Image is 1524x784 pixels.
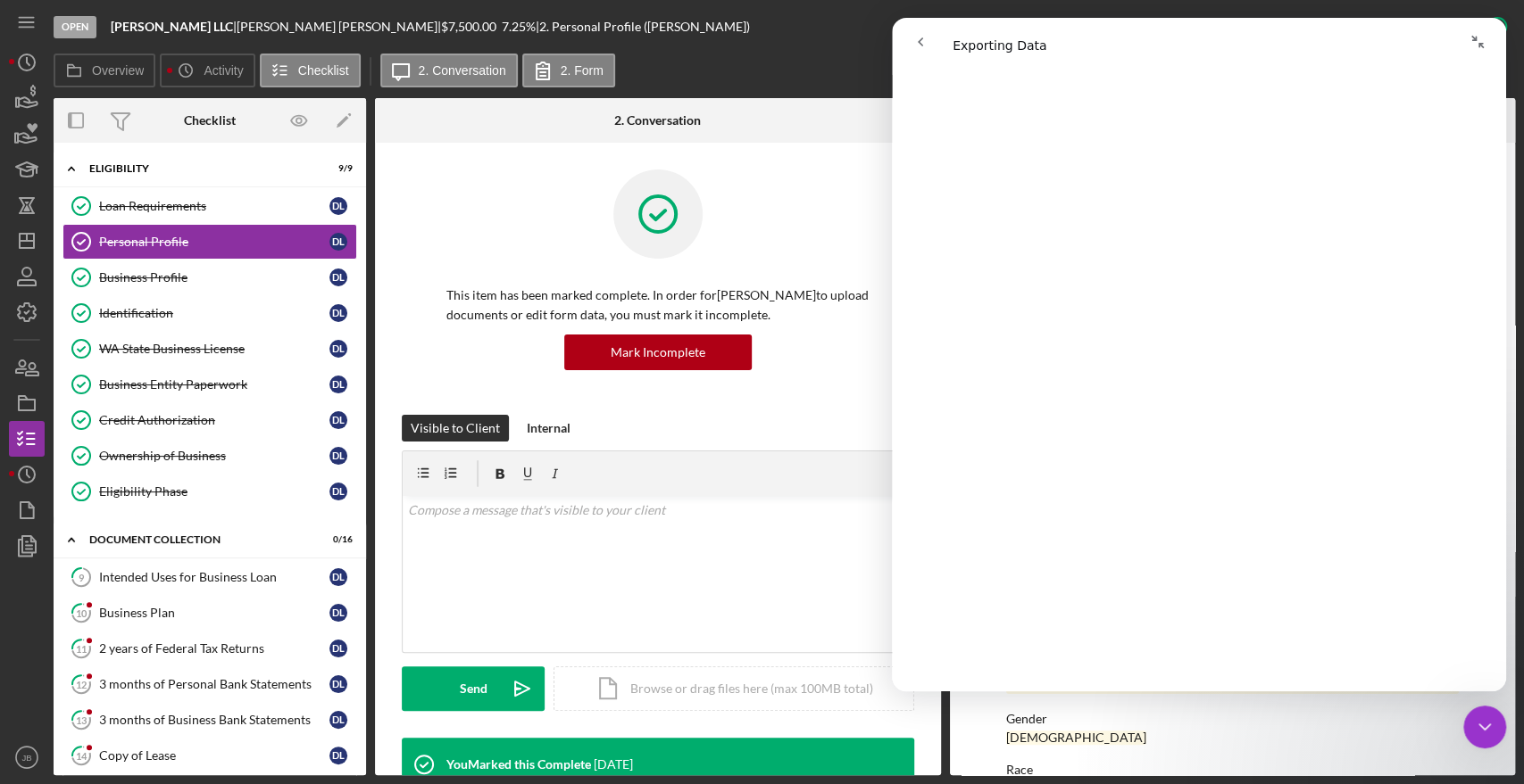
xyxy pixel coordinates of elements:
a: Business ProfileDL [62,260,357,295]
button: 2. Form [522,54,615,87]
div: You Marked this Complete [446,757,591,772]
button: Checklist [260,54,361,87]
div: Race [1006,763,1459,777]
a: Ownership of BusinessDL [62,438,357,474]
div: D L [329,447,347,465]
tspan: 11 [76,642,87,654]
button: Internal [518,415,579,442]
a: Credit AuthorizationDL [62,402,357,438]
div: Visible to Client [411,415,500,442]
div: D L [329,747,347,764]
a: 123 months of Personal Bank StatementsDL [62,666,357,702]
a: 10Business PlanDL [62,595,357,631]
div: Identification [99,306,329,320]
button: Visible to Client [402,415,509,442]
div: D L [329,340,347,358]
div: Eligibility [89,163,308,174]
label: Overview [92,63,144,78]
div: D L [329,197,347,215]
a: 9Intended Uses for Business LoanDL [62,559,357,595]
button: Mark Incomplete [564,334,752,370]
tspan: 9 [79,571,85,582]
div: Business Entity Paperwork [99,377,329,392]
div: D L [329,640,347,657]
a: Eligibility PhaseDL [62,474,357,509]
div: D L [329,568,347,586]
text: JB [21,753,31,763]
button: 2. Conversation [380,54,518,87]
div: | [111,20,237,34]
div: Checklist [184,113,236,128]
label: Activity [204,63,243,78]
a: 112 years of Federal Tax ReturnsDL [62,631,357,666]
div: | 2. Personal Profile ([PERSON_NAME]) [536,20,750,34]
button: JB [9,739,45,775]
div: D L [329,711,347,729]
b: [PERSON_NAME] LLC [111,19,233,34]
div: 2 years of Federal Tax Returns [99,641,329,656]
div: Gender [1006,712,1459,726]
div: Intended Uses for Business Loan [99,570,329,584]
tspan: 14 [76,749,87,761]
a: 14Copy of LeaseDL [62,738,357,773]
div: Business Plan [99,606,329,620]
a: IdentificationDL [62,295,357,331]
tspan: 10 [76,607,87,618]
div: 7.25 % [502,20,536,34]
time: 2025-07-31 18:47 [594,757,633,772]
div: Eligibility Phase [99,484,329,499]
a: 133 months of Business Bank StatementsDL [62,702,357,738]
p: This item has been marked complete. In order for [PERSON_NAME] to upload documents or edit form d... [446,285,870,326]
label: 2. Conversation [419,63,506,78]
div: 2. Conversation [614,113,701,128]
div: Credit Authorization [99,413,329,427]
a: Personal ProfileDL [62,224,357,260]
iframe: Intercom live chat [892,18,1506,691]
tspan: 12 [76,678,87,689]
div: Ownership of Business [99,449,329,463]
div: D L [329,375,347,393]
a: WA State Business LicenseDL [62,331,357,367]
a: Loan RequirementsDL [62,188,357,224]
a: Business Entity PaperworkDL [62,367,357,402]
div: D L [329,268,347,286]
div: WA State Business License [99,342,329,356]
div: 0 / 16 [321,534,353,545]
iframe: Intercom live chat [1463,706,1506,748]
div: 3 months of Business Bank Statements [99,713,329,727]
label: 2. Form [561,63,604,78]
label: Checklist [298,63,349,78]
div: $7,500.00 [441,20,502,34]
tspan: 13 [76,714,87,725]
div: Loan Requirements [99,199,329,213]
div: Document Collection [89,534,308,545]
button: Overview [54,54,155,87]
div: 9 / 9 [321,163,353,174]
button: Complete [1403,9,1515,45]
button: Activity [160,54,254,87]
div: D L [329,675,347,693]
div: D L [329,411,347,429]
div: [DEMOGRAPHIC_DATA] [1006,730,1146,745]
div: Internal [527,415,570,442]
div: [PERSON_NAME] [PERSON_NAME] | [237,20,441,34]
div: Mark Incomplete [611,334,705,370]
button: Send [402,666,545,711]
div: Personal Profile [99,235,329,249]
div: Open [54,16,96,38]
div: Copy of Lease [99,748,329,763]
div: Send [460,666,487,711]
div: Complete [1421,9,1475,45]
div: D L [329,233,347,251]
div: D L [329,604,347,622]
div: 3 months of Personal Bank Statements [99,677,329,691]
div: D L [329,304,347,322]
div: D L [329,483,347,500]
div: Business Profile [99,270,329,285]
